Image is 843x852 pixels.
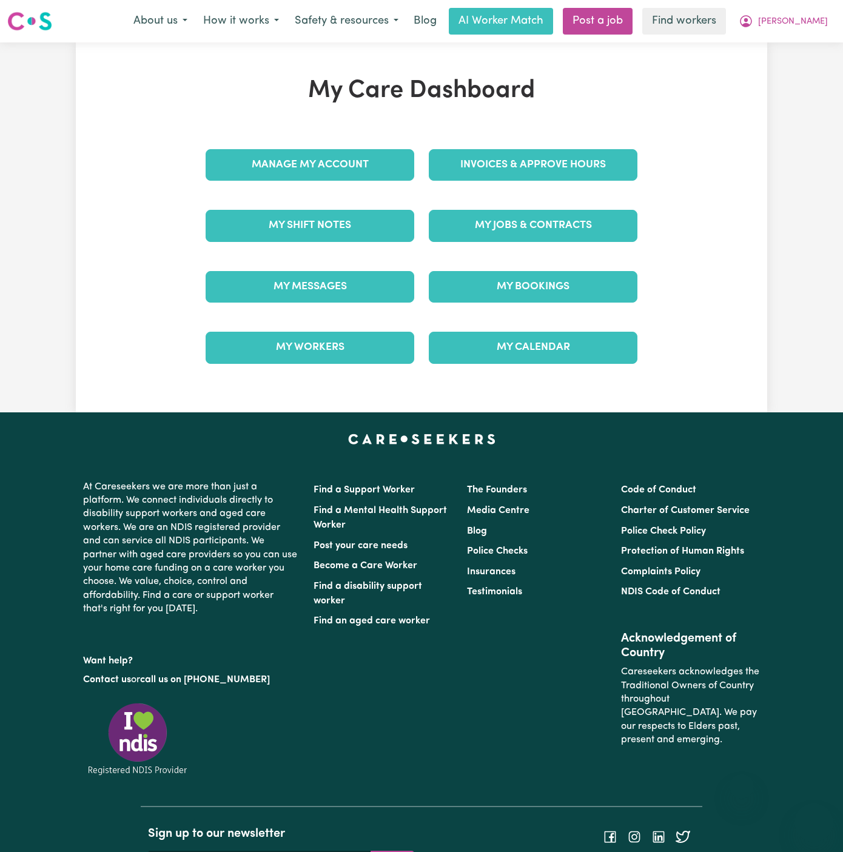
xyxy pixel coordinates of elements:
a: Find a Mental Health Support Worker [314,506,447,530]
span: [PERSON_NAME] [758,15,828,29]
a: Code of Conduct [621,485,696,495]
a: Charter of Customer Service [621,506,750,515]
p: Want help? [83,649,299,668]
a: Complaints Policy [621,567,700,577]
a: Careseekers home page [348,434,495,444]
a: Follow Careseekers on Twitter [676,832,690,842]
a: Post your care needs [314,541,408,551]
a: Post a job [563,8,633,35]
a: Insurances [467,567,516,577]
img: Careseekers logo [7,10,52,32]
a: My Jobs & Contracts [429,210,637,241]
a: Blog [406,8,444,35]
a: Find workers [642,8,726,35]
button: How it works [195,8,287,34]
a: Become a Care Worker [314,561,417,571]
a: The Founders [467,485,527,495]
a: Find an aged care worker [314,616,430,626]
h1: My Care Dashboard [198,76,645,106]
button: About us [126,8,195,34]
a: Police Checks [467,546,528,556]
iframe: Button to launch messaging window [794,803,833,842]
p: or [83,668,299,691]
iframe: Close message [730,774,754,799]
a: Police Check Policy [621,526,706,536]
img: Registered NDIS provider [83,701,192,777]
a: Find a disability support worker [314,582,422,606]
a: Careseekers logo [7,7,52,35]
a: call us on [PHONE_NUMBER] [140,675,270,685]
a: My Shift Notes [206,210,414,241]
a: Testimonials [467,587,522,597]
a: My Calendar [429,332,637,363]
button: Safety & resources [287,8,406,34]
a: Contact us [83,675,131,685]
a: My Bookings [429,271,637,303]
h2: Sign up to our newsletter [148,827,414,841]
a: Blog [467,526,487,536]
a: NDIS Code of Conduct [621,587,720,597]
p: At Careseekers we are more than just a platform. We connect individuals directly to disability su... [83,475,299,621]
button: My Account [731,8,836,34]
a: My Workers [206,332,414,363]
a: Find a Support Worker [314,485,415,495]
a: Invoices & Approve Hours [429,149,637,181]
a: Manage My Account [206,149,414,181]
a: Follow Careseekers on Instagram [627,832,642,842]
a: My Messages [206,271,414,303]
h2: Acknowledgement of Country [621,631,760,660]
a: Protection of Human Rights [621,546,744,556]
a: Follow Careseekers on Facebook [603,832,617,842]
a: Follow Careseekers on LinkedIn [651,832,666,842]
p: Careseekers acknowledges the Traditional Owners of Country throughout [GEOGRAPHIC_DATA]. We pay o... [621,660,760,751]
a: Media Centre [467,506,529,515]
a: AI Worker Match [449,8,553,35]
